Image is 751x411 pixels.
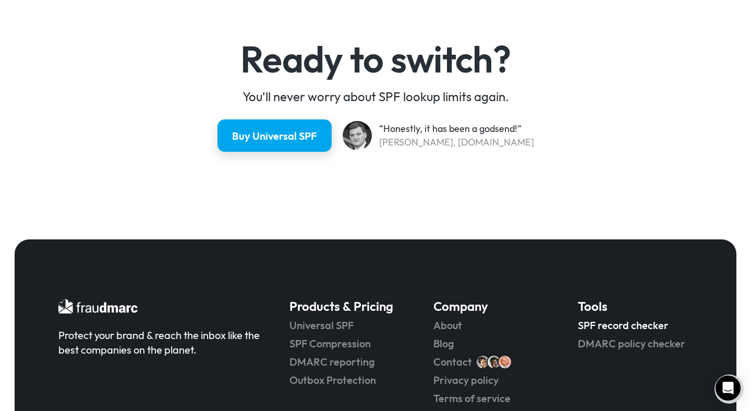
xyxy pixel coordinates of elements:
h4: Ready to switch? [188,41,563,77]
a: About [433,318,548,333]
a: DMARC reporting [289,355,404,369]
a: Outbox Protection [289,373,404,388]
a: Contact [433,355,472,369]
a: Buy Universal SPF [217,119,332,152]
h5: Tools [578,298,693,315]
a: SPF record checker [578,318,693,333]
div: You'll never worry about SPF lookup limits again. [188,88,563,105]
a: SPF Compression [289,336,404,351]
a: DMARC policy checker [578,336,693,351]
a: Terms of service [433,391,548,406]
a: Blog [433,336,548,351]
div: Buy Universal SPF [232,129,317,143]
div: [PERSON_NAME], [DOMAIN_NAME] [379,136,534,149]
div: Open Intercom Messenger [716,376,741,401]
div: “Honestly, it has been a godsend!” [379,122,534,136]
a: Privacy policy [433,373,548,388]
div: Protect your brand & reach the inbox like the best companies on the planet. [58,328,260,357]
h5: Company [433,298,548,315]
a: Universal SPF [289,318,404,333]
h5: Products & Pricing [289,298,404,315]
